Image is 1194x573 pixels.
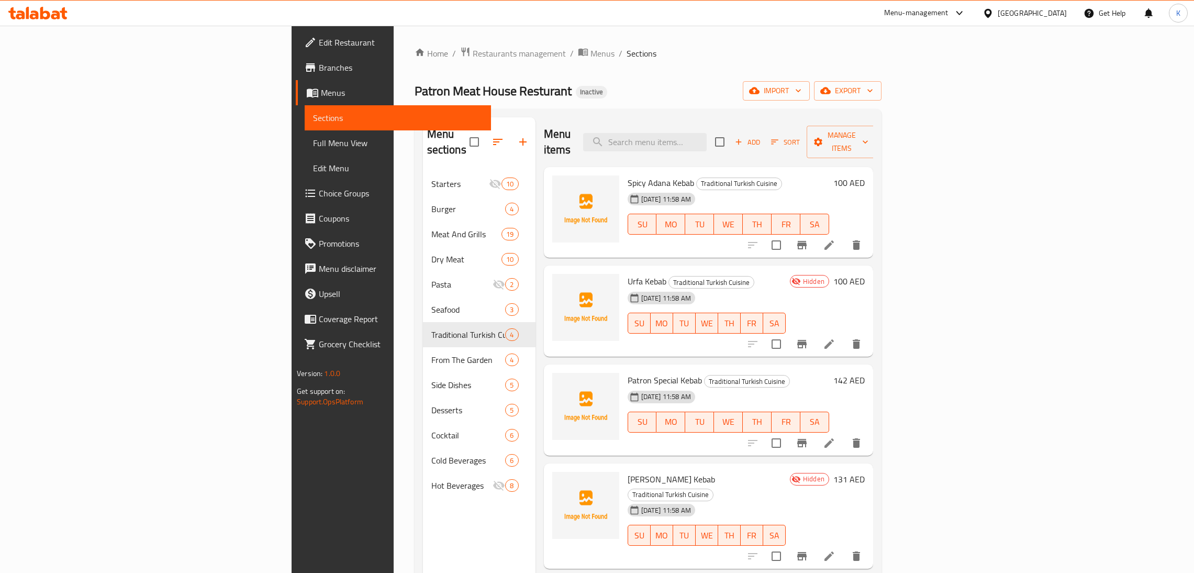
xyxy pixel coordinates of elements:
span: FR [745,528,759,543]
span: Pasta [431,278,493,291]
img: Patron Special Kebab [552,373,619,440]
span: Starters [431,178,489,190]
h6: 100 AED [833,274,865,289]
span: Coverage Report [319,313,483,325]
span: 4 [506,355,518,365]
div: items [505,404,518,416]
button: delete [844,332,869,357]
a: Menu disclaimer [296,256,491,281]
span: MO [661,414,681,429]
span: [PERSON_NAME] Kebab [628,471,715,487]
span: Spicy Adana Kebab [628,175,694,191]
span: 4 [506,330,518,340]
button: MO [651,525,673,546]
div: [GEOGRAPHIC_DATA] [998,7,1067,19]
div: items [501,253,518,266]
span: Traditional Turkish Cuisine [431,328,506,341]
img: Spicy Adana Kebab [552,175,619,243]
a: Full Menu View [305,130,491,156]
button: Branch-specific-item [789,233,814,258]
span: 5 [506,405,518,415]
div: Side Dishes5 [423,372,535,398]
span: Traditional Turkish Cuisine [628,489,713,501]
nav: breadcrumb [415,47,881,60]
div: Traditional Turkish Cuisine [668,276,754,289]
a: Coupons [296,206,491,231]
button: WE [714,214,743,235]
div: items [505,303,518,316]
div: items [505,354,518,366]
span: 8 [506,481,518,491]
span: Cocktail [431,429,506,442]
span: Grocery Checklist [319,338,483,350]
span: 5 [506,380,518,390]
span: TH [747,414,767,429]
button: TH [743,214,772,235]
span: TU [689,414,710,429]
button: WE [714,412,743,433]
span: TU [677,528,691,543]
img: Ali Nazik Kebab [552,472,619,539]
span: SU [632,217,653,232]
span: Patron Special Kebab [628,372,702,388]
span: FR [745,316,759,331]
button: Add [731,134,764,150]
span: Menu disclaimer [319,262,483,275]
span: Desserts [431,404,506,416]
span: 10 [502,179,518,189]
div: items [505,203,518,215]
span: Sort items [764,134,807,150]
span: Select to update [765,545,787,567]
span: SU [632,528,646,543]
div: Hot Beverages [431,479,493,492]
span: Select to update [765,234,787,256]
span: WE [700,316,714,331]
div: items [505,454,518,467]
span: SU [632,316,646,331]
a: Edit menu item [823,338,835,350]
span: Select to update [765,333,787,355]
span: TH [722,528,737,543]
span: MO [655,528,669,543]
span: Cold Beverages [431,454,506,467]
span: Upsell [319,288,483,300]
a: Edit Menu [305,156,491,181]
span: export [822,84,873,97]
span: Restaurants management [473,47,566,60]
span: Traditional Turkish Cuisine [669,277,754,289]
span: Menus [321,86,483,99]
div: Inactive [576,86,607,98]
span: Get support on: [297,384,345,398]
span: 10 [502,255,518,265]
span: [DATE] 11:58 AM [637,293,695,303]
a: Upsell [296,281,491,306]
button: Manage items [807,126,877,158]
button: FR [772,214,800,235]
button: TU [685,412,714,433]
div: items [505,429,518,442]
span: TU [677,316,691,331]
button: TU [685,214,714,235]
div: Hot Beverages8 [423,473,535,498]
div: Burger [431,203,506,215]
span: SA [805,414,825,429]
div: Starters10 [423,171,535,196]
span: 19 [502,229,518,239]
span: SA [767,528,782,543]
span: Dry Meat [431,253,502,266]
div: Cocktail6 [423,423,535,448]
div: items [505,328,518,341]
button: SA [763,525,786,546]
span: Edit Menu [313,162,483,174]
span: Sections [627,47,656,60]
button: Branch-specific-item [789,332,814,357]
img: Urfa Kebab [552,274,619,341]
a: Support.OpsPlatform [297,395,363,409]
button: MO [651,313,673,334]
span: [DATE] 11:58 AM [637,392,695,402]
span: Traditional Turkish Cuisine [705,376,789,388]
span: Promotions [319,237,483,250]
span: Manage items [815,129,868,155]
